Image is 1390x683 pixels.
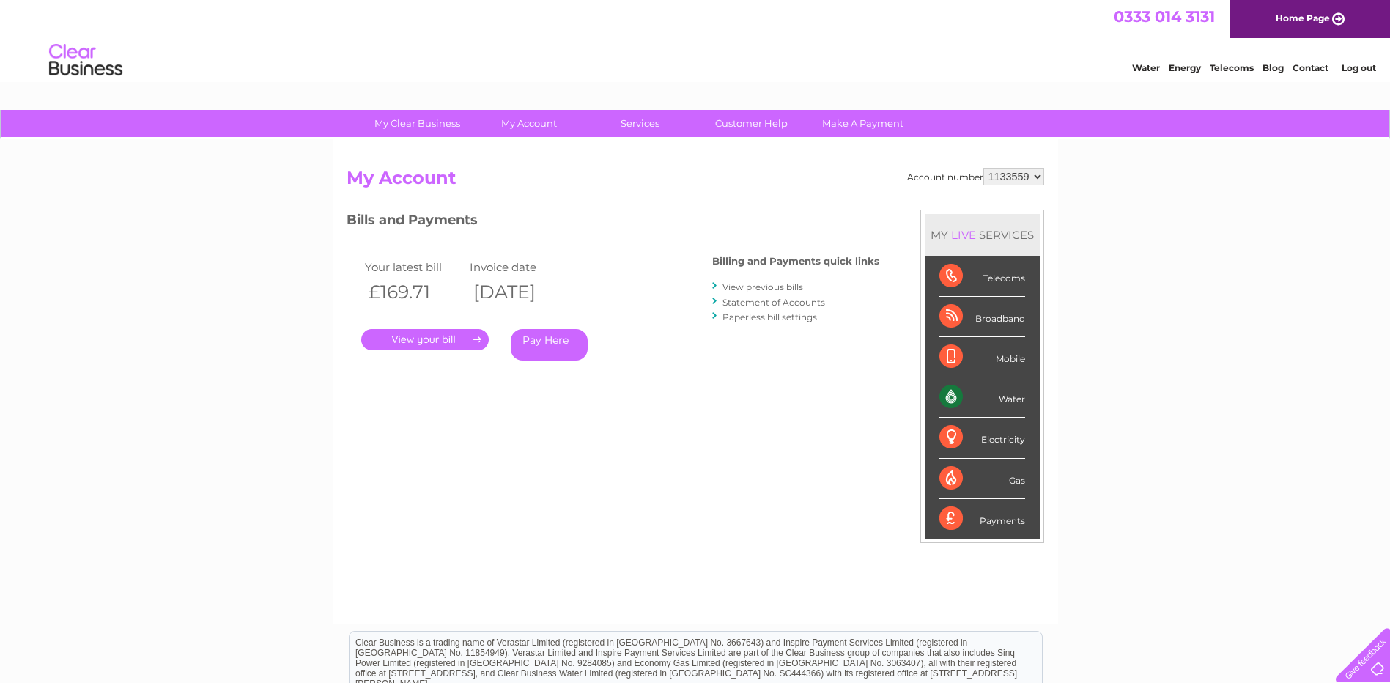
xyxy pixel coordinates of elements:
[939,377,1025,418] div: Water
[907,168,1044,185] div: Account number
[511,329,588,361] a: Pay Here
[722,311,817,322] a: Paperless bill settings
[1293,62,1328,73] a: Contact
[939,499,1025,539] div: Payments
[468,110,589,137] a: My Account
[722,297,825,308] a: Statement of Accounts
[1342,62,1376,73] a: Log out
[939,256,1025,297] div: Telecoms
[925,214,1040,256] div: MY SERVICES
[939,297,1025,337] div: Broadband
[712,256,879,267] h4: Billing and Payments quick links
[347,210,879,235] h3: Bills and Payments
[939,337,1025,377] div: Mobile
[466,277,572,307] th: [DATE]
[361,277,467,307] th: £169.71
[802,110,923,137] a: Make A Payment
[466,257,572,277] td: Invoice date
[48,38,123,83] img: logo.png
[939,459,1025,499] div: Gas
[347,168,1044,196] h2: My Account
[1169,62,1201,73] a: Energy
[939,418,1025,458] div: Electricity
[357,110,478,137] a: My Clear Business
[691,110,812,137] a: Customer Help
[722,281,803,292] a: View previous bills
[361,329,489,350] a: .
[580,110,700,137] a: Services
[1114,7,1215,26] a: 0333 014 3131
[1132,62,1160,73] a: Water
[1210,62,1254,73] a: Telecoms
[361,257,467,277] td: Your latest bill
[948,228,979,242] div: LIVE
[1263,62,1284,73] a: Blog
[350,8,1042,71] div: Clear Business is a trading name of Verastar Limited (registered in [GEOGRAPHIC_DATA] No. 3667643...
